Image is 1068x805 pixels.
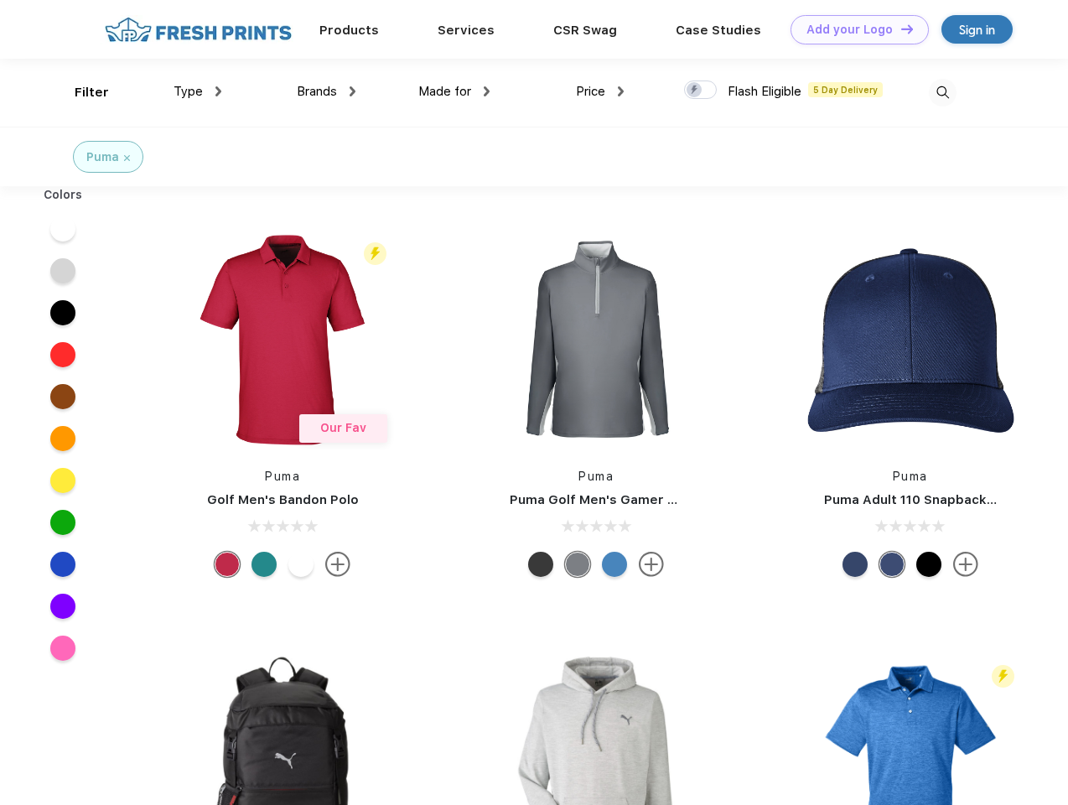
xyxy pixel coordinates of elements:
img: func=resize&h=266 [799,228,1022,451]
img: desktop_search.svg [929,79,957,106]
div: Add your Logo [806,23,893,37]
a: Puma [265,470,300,483]
a: Services [438,23,495,38]
img: fo%20logo%202.webp [100,15,297,44]
span: Type [174,84,203,99]
a: CSR Swag [553,23,617,38]
img: dropdown.png [350,86,355,96]
span: Price [576,84,605,99]
img: func=resize&h=266 [485,228,708,451]
a: Products [319,23,379,38]
a: Golf Men's Bandon Polo [207,492,359,507]
div: Green Lagoon [251,552,277,577]
div: Filter [75,83,109,102]
span: Made for [418,84,471,99]
div: Bright Cobalt [602,552,627,577]
img: dropdown.png [618,86,624,96]
div: Puma [86,148,119,166]
div: Quiet Shade [565,552,590,577]
img: filter_cancel.svg [124,155,130,161]
img: dropdown.png [484,86,490,96]
div: Pma Blk Pma Blk [916,552,941,577]
div: Colors [31,186,96,204]
img: dropdown.png [215,86,221,96]
div: Peacoat Qut Shd [879,552,905,577]
span: Flash Eligible [728,84,801,99]
img: more.svg [639,552,664,577]
img: flash_active_toggle.svg [364,242,386,265]
div: Ski Patrol [215,552,240,577]
img: DT [901,24,913,34]
img: more.svg [325,552,350,577]
div: Puma Black [528,552,553,577]
a: Sign in [941,15,1013,44]
img: more.svg [953,552,978,577]
div: Sign in [959,20,995,39]
img: flash_active_toggle.svg [992,665,1014,688]
span: 5 Day Delivery [808,82,883,97]
div: Peacoat with Qut Shd [842,552,868,577]
a: Puma [578,470,614,483]
span: Brands [297,84,337,99]
div: Bright White [288,552,314,577]
a: Puma Golf Men's Gamer Golf Quarter-Zip [510,492,775,507]
a: Puma [893,470,928,483]
img: func=resize&h=266 [171,228,394,451]
span: Our Fav [320,421,366,434]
